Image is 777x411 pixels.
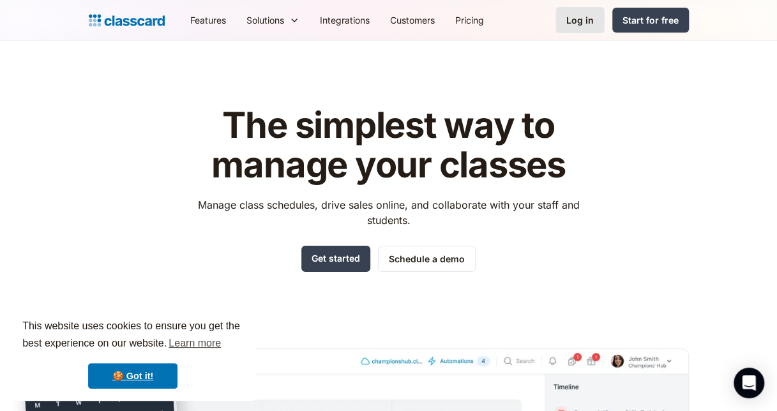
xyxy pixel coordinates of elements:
div: Solutions [246,13,284,27]
a: Schedule a demo [378,246,476,272]
a: dismiss cookie message [88,363,177,389]
a: Integrations [310,6,380,34]
a: Log in [555,7,605,33]
a: Customers [380,6,445,34]
a: Pricing [445,6,494,34]
span: This website uses cookies to ensure you get the best experience on our website. [22,318,243,353]
p: Manage class schedules, drive sales online, and collaborate with your staff and students. [186,197,591,228]
a: Start for free [612,8,689,33]
div: Open Intercom Messenger [734,368,764,398]
div: Solutions [236,6,310,34]
div: Log in [566,13,594,27]
a: Get started [301,246,370,272]
div: Start for free [622,13,679,27]
a: home [89,11,165,29]
a: learn more about cookies [167,334,223,353]
div: cookieconsent [10,306,255,401]
h1: The simplest way to manage your classes [186,106,591,184]
a: Features [180,6,236,34]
